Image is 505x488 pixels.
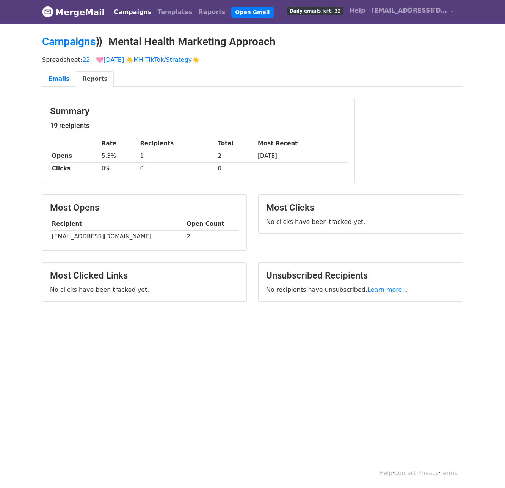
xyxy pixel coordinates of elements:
[111,5,154,20] a: Campaigns
[50,162,100,175] th: Clicks
[42,35,463,48] h2: ⟫ Mental Health Marketing Approach
[371,6,447,15] span: [EMAIL_ADDRESS][DOMAIN_NAME]
[50,270,239,281] h3: Most Clicked Links
[266,202,455,213] h3: Most Clicks
[256,150,347,162] td: [DATE]
[42,71,76,87] a: Emails
[196,5,229,20] a: Reports
[82,56,199,63] a: 22 | 🩷[DATE] ☀️MH TikTok/Strategy☀️
[50,121,347,130] h5: 19 recipients
[100,137,138,150] th: Rate
[42,56,463,64] p: Spreadsheet:
[154,5,195,20] a: Templates
[42,6,53,17] img: MergeMail logo
[50,150,100,162] th: Opens
[50,286,239,294] p: No clicks have been tracked yet.
[185,230,239,243] td: 2
[394,470,416,477] a: Contact
[50,202,239,213] h3: Most Opens
[216,162,256,175] td: 0
[256,137,347,150] th: Most Recent
[42,35,96,48] a: Campaigns
[266,218,455,226] p: No clicks have been tracked yet.
[368,3,457,21] a: [EMAIL_ADDRESS][DOMAIN_NAME]
[50,230,185,243] td: [EMAIL_ADDRESS][DOMAIN_NAME]
[467,452,505,488] iframe: Chat Widget
[367,286,408,293] a: Learn more...
[380,470,392,477] a: Help
[50,106,347,117] h3: Summary
[100,150,138,162] td: 5.3%
[441,470,457,477] a: Terms
[138,150,216,162] td: 1
[287,7,343,15] span: Daily emails left: 32
[216,150,256,162] td: 2
[76,71,114,87] a: Reports
[347,3,368,18] a: Help
[138,137,216,150] th: Recipients
[100,162,138,175] td: 0%
[418,470,439,477] a: Privacy
[266,270,455,281] h3: Unsubscribed Recipients
[231,7,273,18] a: Open Gmail
[42,4,105,20] a: MergeMail
[138,162,216,175] td: 0
[216,137,256,150] th: Total
[185,218,239,230] th: Open Count
[284,3,347,18] a: Daily emails left: 32
[266,286,455,294] p: No recipients have unsubscribed.
[50,218,185,230] th: Recipient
